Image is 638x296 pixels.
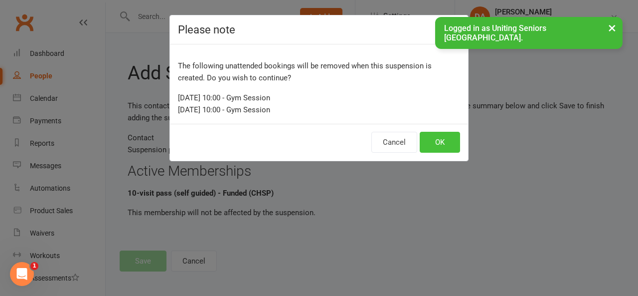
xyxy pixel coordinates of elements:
[178,60,460,84] p: The following unattended bookings will be removed when this suspension is created. Do you wish to...
[178,104,460,116] div: [DATE] 10:00 - Gym Session
[10,262,34,286] iframe: Intercom live chat
[603,17,621,38] button: ×
[371,132,417,153] button: Cancel
[178,92,460,104] div: [DATE] 10:00 - Gym Session
[420,132,460,153] button: OK
[444,23,546,42] span: Logged in as Uniting Seniors [GEOGRAPHIC_DATA].
[30,262,38,270] span: 1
